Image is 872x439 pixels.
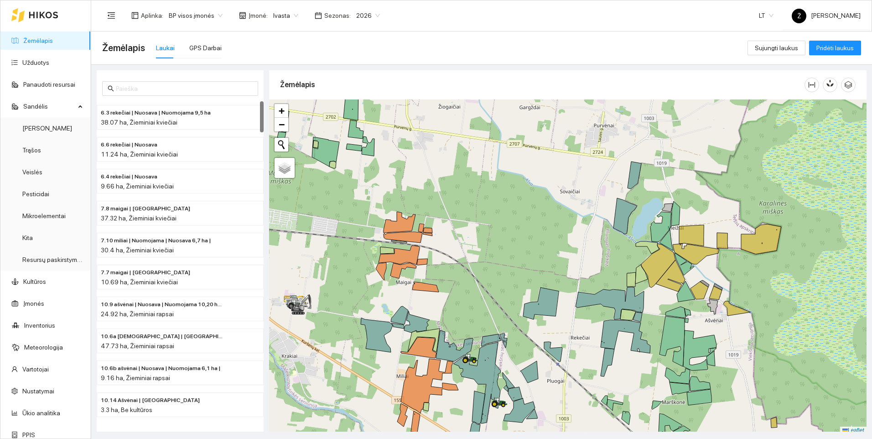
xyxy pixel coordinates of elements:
span: − [279,119,285,130]
span: Pridėti laukus [816,43,854,53]
span: 10.69 ha, Žieminiai kviečiai [101,278,178,286]
span: LT [759,9,773,22]
span: column-width [805,81,819,89]
span: 9.16 ha, Žieminiai rapsai [101,374,170,382]
span: Sezonas : [324,10,351,21]
span: 7.10 miliai | Nuomojama | Nuosava 6,7 ha | [101,236,211,245]
a: Įmonės [23,300,44,307]
span: Ž [797,9,801,23]
a: Layers [275,158,295,178]
span: shop [239,12,246,19]
button: Pridėti laukus [809,41,861,55]
span: menu-fold [107,11,115,20]
button: Sujungti laukus [747,41,805,55]
a: Leaflet [842,427,864,434]
a: Kita [22,234,33,241]
a: Zoom out [275,118,288,131]
span: 37.32 ha, Žieminiai kviečiai [101,214,176,222]
a: Kultūros [23,278,46,285]
span: 6.3 rekečiai | Nuosava | Nuomojama 9,5 ha [101,109,211,117]
button: Initiate a new search [275,138,288,152]
span: 10.6a ašvėnai | Nuomojama | Nuosava 6,0 ha | [101,332,223,341]
a: Meteorologija [24,344,63,351]
span: 10.6b ašvėnai | Nuosava | Nuomojama 6,1 ha | [101,364,221,373]
span: BP visos įmonės [169,9,223,22]
span: 10.14 Ašvėnai | Nuosava [101,396,200,405]
span: 24.92 ha, Žieminiai rapsai [101,310,174,318]
span: Įmonė : [249,10,268,21]
input: Paieška [116,84,253,94]
span: 30.4 ha, Žieminiai kviečiai [101,246,174,254]
div: Žemėlapis [280,72,805,98]
a: Nustatymai [22,387,54,395]
a: Ūkio analitika [22,409,60,417]
span: + [279,105,285,116]
a: Mikroelementai [22,212,66,219]
a: Pridėti laukus [809,44,861,52]
span: Žemėlapis [102,41,145,55]
span: 47.73 ha, Žieminiai rapsai [101,342,174,350]
span: 38.07 ha, Žieminiai kviečiai [101,119,177,126]
span: 3.3 ha, Be kultūros [101,406,152,413]
span: 10.9 ašvėnai | Nuosava | Nuomojama 10,20 ha | [101,300,223,309]
a: Pesticidai [22,190,49,198]
span: Sandėlis [23,97,75,115]
a: [PERSON_NAME] [22,125,72,132]
span: 7.8 maigai | Nuosava [101,204,190,213]
span: 11.24 ha, Žieminiai kviečiai [101,151,178,158]
span: 6.4 rekečiai | Nuosava [101,172,157,181]
div: Laukai [156,43,175,53]
a: Trąšos [22,146,41,154]
button: menu-fold [102,6,120,25]
span: search [108,85,114,92]
a: Vartotojai [22,366,49,373]
a: Resursų paskirstymas [22,256,84,263]
div: GPS Darbai [189,43,222,53]
a: Veislės [22,168,42,176]
a: Sujungti laukus [747,44,805,52]
span: 9.66 ha, Žieminiai kviečiai [101,183,174,190]
button: column-width [805,78,819,92]
a: Panaudoti resursai [23,81,75,88]
span: Aplinka : [141,10,163,21]
span: [PERSON_NAME] [792,12,861,19]
span: Sujungti laukus [755,43,798,53]
span: calendar [315,12,322,19]
span: 7.7 maigai | Nuomojama [101,268,190,277]
span: layout [131,12,139,19]
span: 2026 [356,9,380,22]
a: Žemėlapis [23,37,53,44]
span: Ivasta [273,9,298,22]
a: PPIS [22,431,35,439]
a: Zoom in [275,104,288,118]
a: Užduotys [22,59,49,66]
span: 6.6 rekečiai | Nuosava [101,141,157,149]
a: Inventorius [24,322,55,329]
